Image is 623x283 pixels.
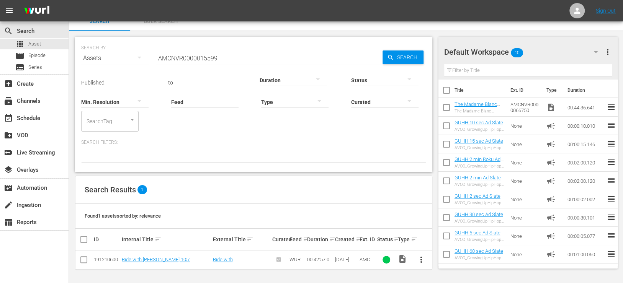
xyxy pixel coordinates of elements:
[564,190,606,208] td: 00:00:02.002
[168,80,173,86] span: to
[81,47,149,69] div: Assets
[455,211,503,217] a: GUHH 30 sec Ad Slate
[606,139,615,148] span: reorder
[606,176,615,185] span: reorder
[28,40,41,48] span: Asset
[564,208,606,227] td: 00:00:30.101
[4,183,13,192] span: Automation
[18,2,55,20] img: ans4CAIJ8jUAAAAAAAAAAAAAAAAAAAAAAAAgQb4GAAAAAAAAAAAAAAAAAAAAAAAAJMjXAAAAAAAAAAAAAAAAAAAAAAAAgAT5G...
[455,237,504,242] div: AVOD_GrowingUpHipHopWeTV_WillBeRightBack _5sec_RB24_S01398805007
[28,52,46,59] span: Episode
[507,208,543,227] td: None
[122,257,196,268] a: Ride with [PERSON_NAME] 105: [US_STATE]: [GEOGRAPHIC_DATA]
[455,193,500,199] a: GUHH 2 sec Ad Slate
[4,26,13,36] span: Search
[377,235,396,244] div: Status
[606,213,615,222] span: reorder
[606,231,615,240] span: reorder
[541,80,562,101] th: Type
[606,121,615,130] span: reorder
[606,102,615,112] span: reorder
[455,109,504,114] div: The Madame Blanc Mysteries 103: Episode 3
[307,235,333,244] div: Duration
[455,219,504,224] div: AVOD_GrowingUpHipHopWeTV_WillBeRightBack _30sec_RB24_S01398805004
[546,103,555,112] span: Video
[394,236,401,243] span: sort
[455,200,504,205] div: AVOD_GrowingUpHipHopWeTV_WillBeRightBack _2sec_RB24_S01398805008
[455,156,504,168] a: GUHH 2 min Roku Ad Slate
[455,80,506,101] th: Title
[85,213,161,219] span: Found 1 assets sorted by: relevance
[329,236,336,243] span: sort
[81,80,106,86] span: Published:
[28,63,42,71] span: Series
[546,158,555,167] span: Ad
[398,235,410,244] div: Type
[122,235,210,244] div: Internal Title
[81,139,426,146] p: Search Filters:
[94,257,119,262] div: 191210600
[335,257,357,262] div: [DATE]
[546,121,555,130] span: Ad
[455,255,504,260] div: AVOD_GrowingUpHipHopWeTV_WillBeRightBack _60sec_RB24_S01398805003
[564,263,606,282] td: 00:01:30.154
[398,254,407,263] span: Video
[213,257,260,280] a: Ride with [PERSON_NAME] 105: [US_STATE]: [GEOGRAPHIC_DATA]
[507,190,543,208] td: None
[289,235,305,244] div: Feed
[546,176,555,185] span: Ad
[4,218,13,227] span: Reports
[74,17,126,26] span: Search
[546,195,555,204] span: Ad
[272,236,288,242] div: Curated
[213,235,270,244] div: External Title
[94,236,119,242] div: ID
[511,45,523,61] span: 10
[507,263,543,282] td: None
[546,250,555,259] span: Ad
[360,257,374,280] span: AMCNVR0000015599
[303,236,310,243] span: sort
[606,249,615,259] span: reorder
[4,131,13,140] span: VOD
[444,41,605,63] div: Default Workspace
[383,50,424,64] button: Search
[455,127,504,132] div: AVOD_GrowingUpHipHopWeTV_WillBeRightBack _10sec_RB24_S01398805006
[15,51,25,60] span: Episode
[4,148,13,157] span: Live Streaming
[360,236,375,242] div: Ext. ID
[129,116,136,124] button: Open
[546,140,555,149] span: Ad
[155,236,162,243] span: sort
[455,175,501,181] a: GUHH 2 min Ad Slate
[562,80,608,101] th: Duration
[455,248,503,254] a: GUHH 60 sec Ad Slate
[606,194,615,203] span: reorder
[394,50,424,64] span: Search
[507,153,543,172] td: None
[455,164,504,169] div: AVOD_GrowingUpHipHopWeTV_WillBeRightBack _2MinCountdown_RB24_S01398804001-Roku
[507,98,543,117] td: AMCNVR0000066750
[455,145,504,150] div: AVOD_GrowingUpHipHopWeTV_WillBeRightBack _15sec_RB24_S01398805005
[455,138,503,144] a: GUHH 15 sec Ad Slate
[135,17,187,26] span: Bulk Search
[5,6,14,15] span: menu
[564,98,606,117] td: 00:44:36.641
[546,231,555,241] span: Ad
[455,230,500,236] a: GUHH 5 sec Ad Slate
[289,257,304,268] span: WURL Feed
[603,43,612,61] button: more_vert
[546,213,555,222] span: campaign
[596,8,616,14] a: Sign Out
[455,120,503,125] a: GUHH 10 sec Ad Slate
[455,101,500,119] a: The Madame Blanc Mysteries 103: Episode 3
[307,257,333,262] div: 00:42:57.058
[564,153,606,172] td: 00:02:00.120
[507,172,543,190] td: None
[15,39,25,49] span: Asset
[137,185,147,194] span: 1
[4,96,13,106] span: Channels
[412,250,430,269] button: more_vert
[85,185,136,194] span: Search Results
[507,117,543,135] td: None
